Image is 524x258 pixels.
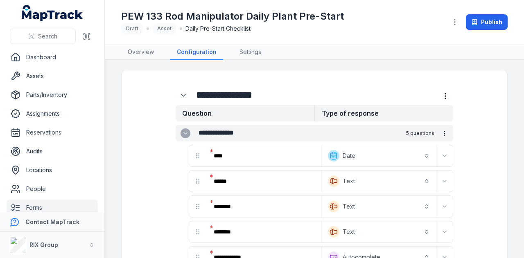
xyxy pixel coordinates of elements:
a: Assets [7,68,98,84]
div: :r21v:-form-item-label [207,197,319,215]
div: Asset [152,23,176,34]
button: Expand [438,149,451,162]
button: Date [323,147,434,165]
button: more-detail [438,126,452,140]
button: Search [10,29,76,44]
strong: Type of response [314,105,453,121]
div: :r21j:-form-item-label [207,147,319,165]
div: Draft [121,23,143,34]
a: Configuration [170,45,223,60]
div: :r21p:-form-item-label [207,172,319,190]
a: People [7,181,98,197]
a: MapTrack [22,5,83,21]
button: more-detail [438,88,453,104]
button: Publish [466,14,508,30]
div: drag [189,173,206,189]
svg: drag [194,178,201,184]
button: Text [323,223,434,241]
div: drag [189,148,206,164]
strong: RIX Group [29,241,58,248]
a: Audits [7,143,98,159]
button: Expand [438,175,451,188]
div: :r225:-form-item-label [207,223,319,241]
svg: drag [194,229,201,235]
a: Settings [233,45,268,60]
svg: drag [194,203,201,210]
a: Assignments [7,105,98,122]
a: Parts/Inventory [7,87,98,103]
button: Expand [176,87,191,103]
button: Expand [438,225,451,238]
a: Overview [121,45,160,60]
div: drag [189,224,206,240]
span: Search [38,32,57,40]
button: Text [323,197,434,215]
button: Text [323,172,434,190]
svg: drag [194,153,201,159]
button: Expand [181,128,190,138]
a: Forms [7,200,98,216]
span: Daily Pre-Start Checklist [185,25,251,33]
strong: Question [176,105,314,121]
span: 5 questions [406,130,434,137]
div: :r217:-form-item-label [176,87,193,103]
div: drag [189,198,206,215]
button: Expand [438,200,451,213]
a: Reservations [7,124,98,141]
a: Locations [7,162,98,178]
strong: Contact MapTrack [25,218,79,225]
h1: PEW 133 Rod Manipulator Daily Plant Pre-Start [121,10,344,23]
a: Dashboard [7,49,98,65]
